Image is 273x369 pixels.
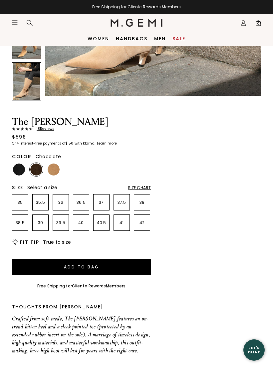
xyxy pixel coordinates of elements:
a: 18Reviews [12,127,151,131]
img: Chocolate [30,164,42,176]
a: Sale [172,36,185,41]
span: True to size [43,239,71,245]
klarna-placement-style-body: Or 4 interest-free payments of [12,141,65,146]
img: M.Gemi [111,19,163,27]
span: Select a size [27,184,57,191]
div: Let's Chat [243,346,265,354]
p: 39 [33,220,48,225]
h2: Fit Tip [20,239,39,245]
h2: Size [12,185,23,190]
div: Free Shipping for Members [37,283,126,289]
p: 39.5 [53,220,69,225]
a: Handbags [116,36,147,41]
h2: Color [12,154,32,159]
klarna-placement-style-body: with Klarna [75,141,96,146]
p: 42 [134,220,150,225]
p: 41 [114,220,130,225]
span: Chocolate [36,153,61,160]
img: Black [13,164,25,176]
button: Open site menu [11,19,18,26]
a: Women [88,36,109,41]
div: Thoughts from [PERSON_NAME] [12,304,151,309]
img: Biscuit [48,164,60,176]
p: 35.5 [33,200,48,205]
button: Add to Bag [12,259,151,275]
a: Men [154,36,166,41]
klarna-placement-style-amount: $150 [65,141,73,146]
span: 0 [255,21,262,28]
span: 18 Review s [33,127,54,131]
p: 38.5 [12,220,28,225]
p: 38 [134,200,150,205]
klarna-placement-style-cta: Learn more [97,141,117,146]
div: Size Chart [128,185,151,190]
p: 35 [12,200,28,205]
h1: The [PERSON_NAME] [12,117,151,127]
a: Cliente Rewards [72,283,106,289]
p: 36 [53,200,69,205]
p: 36.5 [73,200,89,205]
p: 40.5 [94,220,109,225]
div: $598 [12,134,26,140]
p: 37.5 [114,200,130,205]
a: Learn more [96,142,117,146]
p: 40 [73,220,89,225]
p: Crafted from soft suede, The [PERSON_NAME] features an on-trend kitten heel and a sleek pointed t... [12,315,151,355]
p: 37 [94,200,109,205]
